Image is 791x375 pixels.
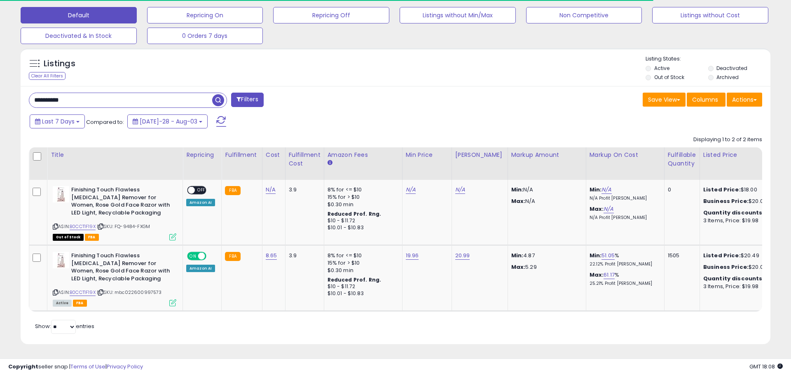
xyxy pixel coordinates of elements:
div: [PERSON_NAME] [455,151,504,159]
p: N/A Profit [PERSON_NAME] [590,196,658,201]
b: Finishing Touch Flawless [MEDICAL_DATA] Remover for Women, Rose Gold Face Razor with LED Light, R... [71,186,171,219]
img: 41hZZn1yBaL._SL40_.jpg [53,252,69,268]
p: Listing States: [646,55,770,63]
div: 1505 [668,252,693,259]
div: $10 - $11.72 [328,283,396,290]
div: Displaying 1 to 2 of 2 items [693,136,762,144]
b: Quantity discounts [703,275,763,282]
button: Default [21,7,137,23]
button: Actions [727,93,762,107]
button: Columns [687,93,725,107]
p: N/A Profit [PERSON_NAME] [590,215,658,221]
img: 41hZZn1yBaL._SL40_.jpg [53,186,69,203]
b: Reduced Prof. Rng. [328,276,381,283]
span: 2025-08-12 18:08 GMT [749,363,783,370]
div: 15% for > $10 [328,259,396,267]
span: OFF [205,253,218,260]
div: Fulfillable Quantity [668,151,696,168]
span: All listings that are currently out of stock and unavailable for purchase on Amazon [53,234,84,241]
div: Markup on Cost [590,151,661,159]
a: 20.99 [455,252,470,260]
span: FBA [85,234,99,241]
a: N/A [604,205,613,213]
label: Out of Stock [654,74,684,81]
div: 3.9 [289,252,318,259]
small: Amazon Fees. [328,159,332,167]
div: ASIN: [53,252,176,305]
b: Max: [590,271,604,279]
button: Non Competitive [526,7,642,23]
span: FBA [73,300,87,307]
div: 8% for <= $10 [328,252,396,259]
p: 4.87 [511,252,580,259]
small: FBA [225,186,240,195]
b: Business Price: [703,263,749,271]
span: All listings currently available for purchase on Amazon [53,300,72,307]
span: Compared to: [86,118,124,126]
button: Repricing Off [273,7,389,23]
strong: Copyright [8,363,38,370]
div: : [703,275,772,282]
b: Reduced Prof. Rng. [328,210,381,217]
b: Min: [590,252,602,259]
div: ASIN: [53,186,176,240]
a: 8.65 [266,252,277,260]
b: Listed Price: [703,186,741,193]
div: Markup Amount [511,151,583,159]
span: | SKU: FQ-9484-FXGM [97,223,150,230]
b: Max: [590,205,604,213]
button: Last 7 Days [30,114,85,128]
b: Min: [590,186,602,193]
button: [DATE]-28 - Aug-03 [127,114,208,128]
div: 3 Items, Price: $19.98 [703,217,772,224]
p: 22.12% Profit [PERSON_NAME] [590,261,658,267]
p: 25.21% Profit [PERSON_NAME] [590,281,658,286]
button: 0 Orders 7 days [147,28,263,44]
div: Min Price [406,151,448,159]
button: Deactivated & In Stock [21,28,137,44]
span: ON [188,253,198,260]
b: Finishing Touch Flawless [MEDICAL_DATA] Remover for Women, Rose Gold Face Razor with LED Light, R... [71,252,171,284]
div: $10.01 - $10.83 [328,224,396,231]
a: B0CCT1F19X [70,289,96,296]
span: [DATE]-28 - Aug-03 [140,117,197,126]
a: N/A [406,186,416,194]
label: Active [654,65,669,72]
div: seller snap | | [8,363,143,371]
label: Deactivated [716,65,747,72]
span: Columns [692,95,718,104]
b: Business Price: [703,197,749,205]
div: Fulfillment [225,151,258,159]
a: N/A [266,186,276,194]
a: 61.17 [604,271,615,279]
div: $0.30 min [328,201,396,208]
div: 3.9 [289,186,318,193]
strong: Min: [511,186,524,193]
div: 0 [668,186,693,193]
div: $0.30 min [328,267,396,274]
div: Title [51,151,179,159]
b: Quantity discounts [703,209,763,217]
div: Repricing [186,151,218,159]
div: $10 - $11.72 [328,217,396,224]
strong: Min: [511,252,524,259]
button: Listings without Cost [652,7,768,23]
strong: Max: [511,263,526,271]
div: $20.08 [703,198,772,205]
small: FBA [225,252,240,261]
span: OFF [195,187,208,194]
label: Archived [716,74,739,81]
a: 51.05 [601,252,615,260]
div: Fulfillment Cost [289,151,321,168]
a: 19.96 [406,252,419,260]
div: $18.00 [703,186,772,193]
a: Terms of Use [70,363,105,370]
p: N/A [511,186,580,193]
div: $20.49 [703,252,772,259]
div: Amazon AI [186,199,215,206]
div: Listed Price [703,151,775,159]
button: Repricing On [147,7,263,23]
span: Show: entries [35,322,94,330]
div: $10.01 - $10.83 [328,290,396,297]
a: N/A [601,186,611,194]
